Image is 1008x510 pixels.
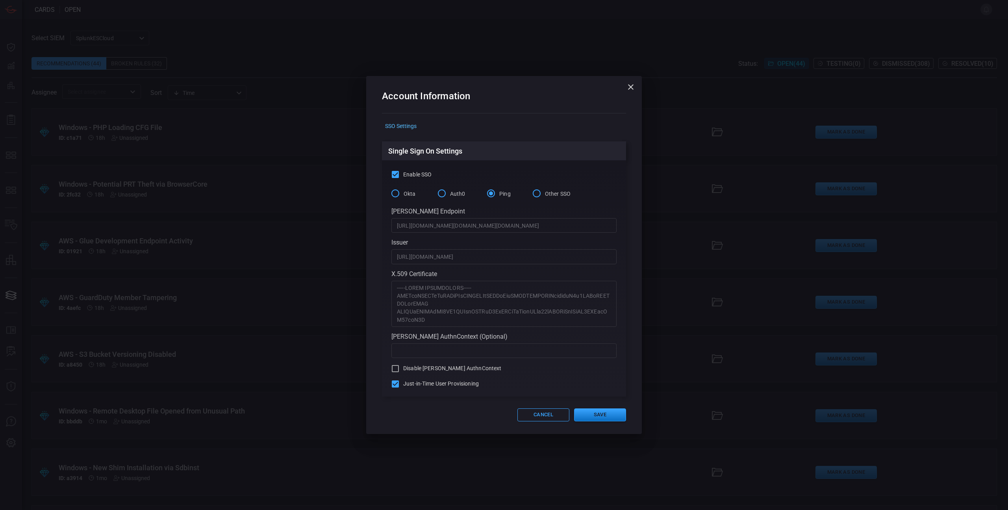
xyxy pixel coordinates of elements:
span: Ping [499,190,511,198]
span: Disable [PERSON_NAME] AuthnContext [403,364,501,373]
span: Just-in-Time User Provisioning [403,380,479,388]
div: [PERSON_NAME] Endpoint [391,208,617,215]
span: Auth0 [450,190,465,198]
button: Cancel [517,408,569,421]
div: X.509 Certificate [391,270,617,278]
span: Okta [404,190,416,198]
h2: Account Information [382,89,626,113]
textarea: -----LOREM IPSUMDOLORS----- AMETcoNSECTeTuRADiPIsCINGELItSEDDoEiuSMODTEMPORINcididuN4u1LABoREETDO... [397,284,611,323]
div: [PERSON_NAME] AuthnContext (Optional) [391,333,617,340]
button: Save [574,408,626,421]
h3: Single Sign On Settings [388,147,462,155]
div: Issuer [391,239,617,246]
span: Enable SSO [403,171,432,179]
span: Other SSO [545,190,571,198]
